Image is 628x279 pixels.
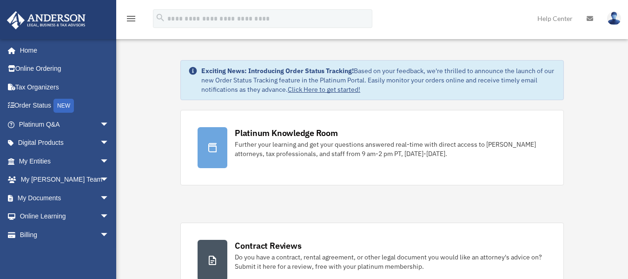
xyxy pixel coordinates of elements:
[126,16,137,24] a: menu
[53,99,74,113] div: NEW
[100,115,119,134] span: arrow_drop_down
[235,127,338,139] div: Platinum Knowledge Room
[7,152,123,170] a: My Entitiesarrow_drop_down
[201,67,354,75] strong: Exciting News: Introducing Order Status Tracking!
[7,207,123,226] a: Online Learningarrow_drop_down
[7,60,123,78] a: Online Ordering
[7,225,123,244] a: Billingarrow_drop_down
[100,189,119,208] span: arrow_drop_down
[7,189,123,207] a: My Documentsarrow_drop_down
[180,110,564,185] a: Platinum Knowledge Room Further your learning and get your questions answered real-time with dire...
[7,170,123,189] a: My [PERSON_NAME] Teamarrow_drop_down
[100,152,119,171] span: arrow_drop_down
[7,78,123,96] a: Tax Organizers
[100,207,119,226] span: arrow_drop_down
[201,66,556,94] div: Based on your feedback, we're thrilled to announce the launch of our new Order Status Tracking fe...
[100,134,119,153] span: arrow_drop_down
[7,96,123,116] a: Order StatusNEW
[7,244,123,263] a: Events Calendar
[235,252,547,271] div: Do you have a contract, rental agreement, or other legal document you would like an attorney's ad...
[126,13,137,24] i: menu
[4,11,88,29] img: Anderson Advisors Platinum Portal
[7,134,123,152] a: Digital Productsarrow_drop_down
[7,41,119,60] a: Home
[288,85,360,94] a: Click Here to get started!
[235,140,547,158] div: Further your learning and get your questions answered real-time with direct access to [PERSON_NAM...
[235,240,301,252] div: Contract Reviews
[155,13,165,23] i: search
[100,170,119,190] span: arrow_drop_down
[607,12,621,25] img: User Pic
[7,115,123,134] a: Platinum Q&Aarrow_drop_down
[100,225,119,245] span: arrow_drop_down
